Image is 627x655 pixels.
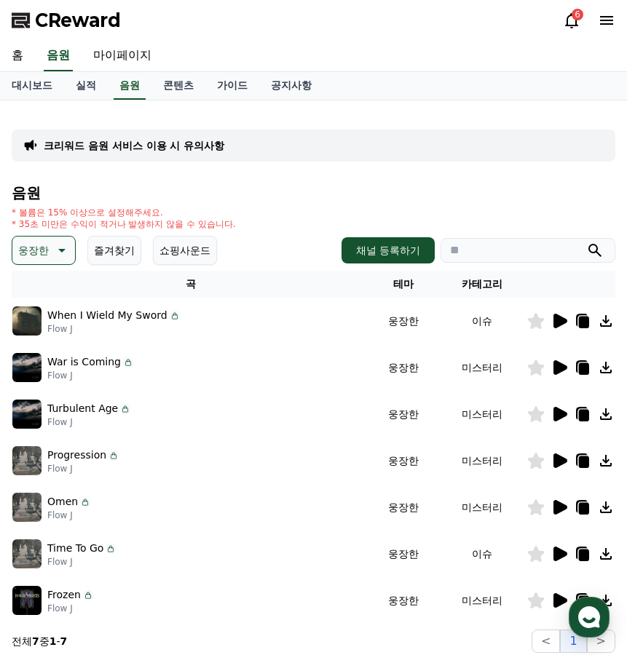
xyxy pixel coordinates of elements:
a: 가이드 [205,72,259,100]
td: 미스터리 [437,344,527,391]
p: Flow J [47,323,181,335]
td: 이슈 [437,531,527,577]
img: music [12,306,42,336]
p: When I Wield My Sword [47,308,167,323]
td: 미스터리 [437,577,527,624]
p: Flow J [47,416,131,428]
p: Progression [47,448,106,463]
button: 웅장한 [12,236,76,265]
button: 쇼핑사운드 [153,236,217,265]
td: 미스터리 [437,437,527,484]
p: Turbulent Age [47,401,118,416]
button: < [532,630,560,653]
img: music [12,353,42,382]
td: 웅장한 [369,391,437,437]
p: Flow J [47,509,91,521]
button: > [587,630,615,653]
th: 곡 [12,271,369,298]
a: 마이페이지 [82,41,163,71]
a: CReward [12,9,121,32]
p: Flow J [47,463,119,475]
p: Time To Go [47,541,103,556]
img: music [12,539,42,568]
a: 크리워드 음원 서비스 이용 시 유의사항 [44,138,224,153]
strong: 1 [50,635,57,647]
td: 웅장한 [369,344,437,391]
span: CReward [35,9,121,32]
th: 카테고리 [437,271,527,298]
td: 웅장한 [369,577,437,624]
th: 테마 [369,271,437,298]
td: 미스터리 [437,484,527,531]
a: 6 [563,12,580,29]
td: 이슈 [437,298,527,344]
a: 실적 [64,72,108,100]
p: * 볼륨은 15% 이상으로 설정해주세요. [12,207,236,218]
strong: 7 [32,635,39,647]
td: 웅장한 [369,484,437,531]
p: * 35초 미만은 수익이 적거나 발생하지 않을 수 있습니다. [12,218,236,230]
button: 채널 등록하기 [342,237,435,263]
a: 공지사항 [259,72,323,100]
p: 전체 중 - [12,634,67,648]
strong: 7 [60,635,68,647]
img: music [12,400,42,429]
td: 미스터리 [437,391,527,437]
p: 웅장한 [18,240,49,261]
button: 1 [560,630,586,653]
p: Flow J [47,370,134,381]
p: Frozen [47,587,81,603]
td: 웅장한 [369,298,437,344]
td: 웅장한 [369,531,437,577]
p: Flow J [47,556,117,568]
img: music [12,446,42,475]
img: music [12,493,42,522]
button: 즐겨찾기 [87,236,141,265]
p: War is Coming [47,354,121,370]
a: 음원 [114,72,146,100]
img: music [12,586,42,615]
td: 웅장한 [369,437,437,484]
h4: 음원 [12,185,615,201]
a: 콘텐츠 [151,72,205,100]
p: Flow J [47,603,94,614]
p: Omen [47,494,78,509]
a: 음원 [44,41,73,71]
div: 6 [572,9,583,20]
